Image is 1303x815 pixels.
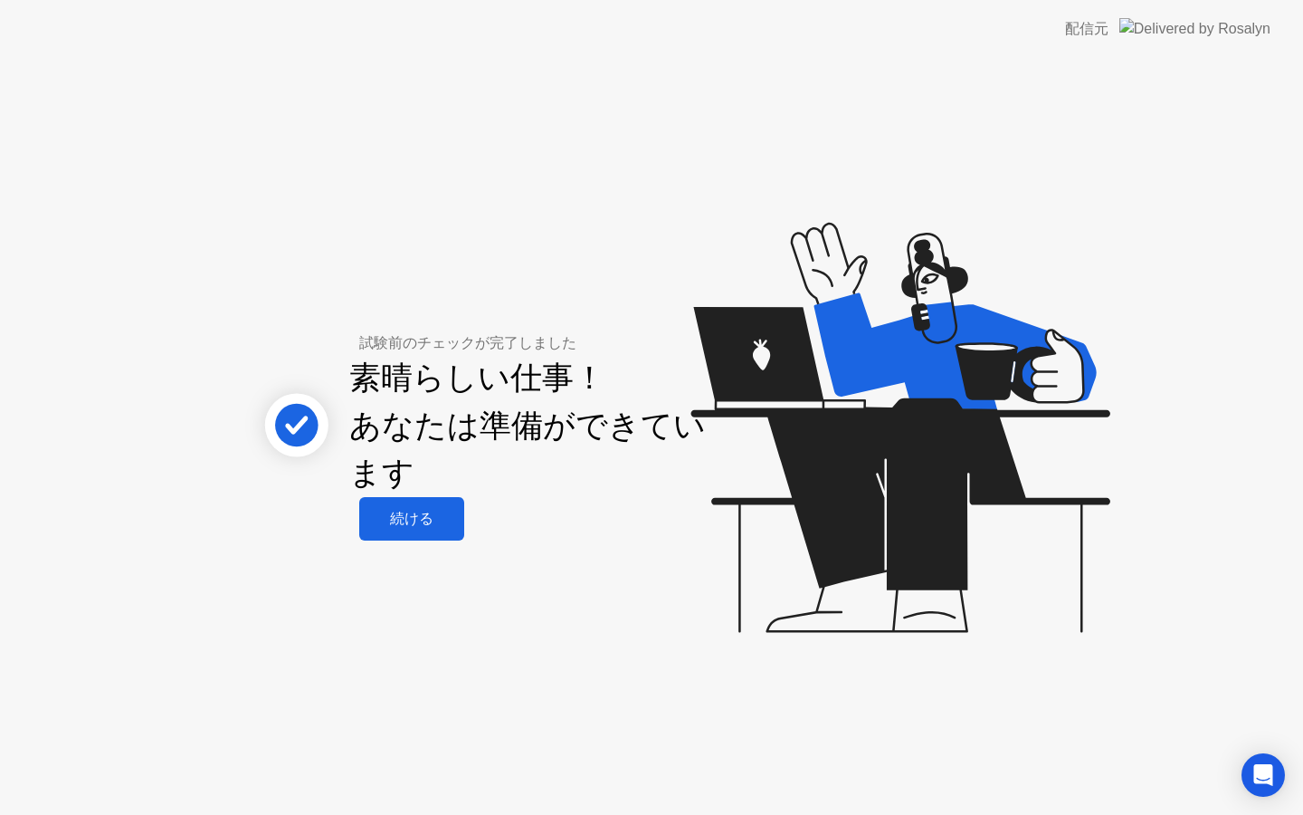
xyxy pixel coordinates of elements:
div: 試験前のチェックが完了しました [359,332,733,354]
button: 続ける [359,497,464,541]
div: 配信元 [1065,18,1108,40]
div: 素晴らしい仕事！ あなたは準備ができています [349,354,733,497]
img: Delivered by Rosalyn [1119,18,1270,39]
div: Open Intercom Messenger [1241,753,1285,797]
div: 続ける [365,510,459,529]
